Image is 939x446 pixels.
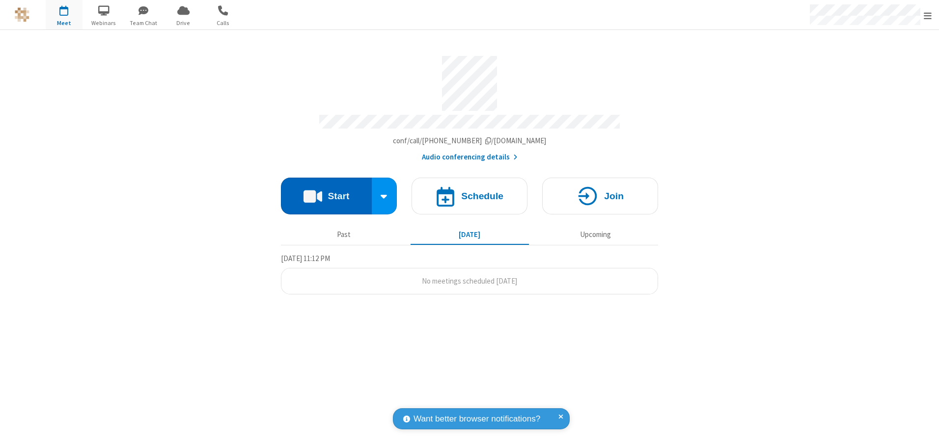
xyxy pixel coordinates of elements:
h4: Schedule [461,191,503,201]
button: Start [281,178,372,214]
span: Want better browser notifications? [414,413,540,425]
h4: Start [328,191,349,201]
button: Audio conferencing details [422,152,518,163]
button: Copy my meeting room linkCopy my meeting room link [393,135,547,147]
span: No meetings scheduled [DATE] [422,276,517,286]
section: Account details [281,49,658,163]
span: Copy my meeting room link [393,136,547,145]
span: Drive [165,19,202,27]
button: [DATE] [411,225,529,244]
span: Webinars [85,19,122,27]
button: Past [285,225,403,244]
button: Join [542,178,658,214]
span: Team Chat [125,19,162,27]
span: [DATE] 11:12 PM [281,254,330,263]
button: Upcoming [536,225,655,244]
section: Today's Meetings [281,253,658,295]
span: Calls [205,19,242,27]
span: Meet [46,19,83,27]
button: Schedule [412,178,527,214]
img: QA Selenium DO NOT DELETE OR CHANGE [15,7,29,22]
h4: Join [604,191,624,201]
div: Start conference options [372,178,397,214]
